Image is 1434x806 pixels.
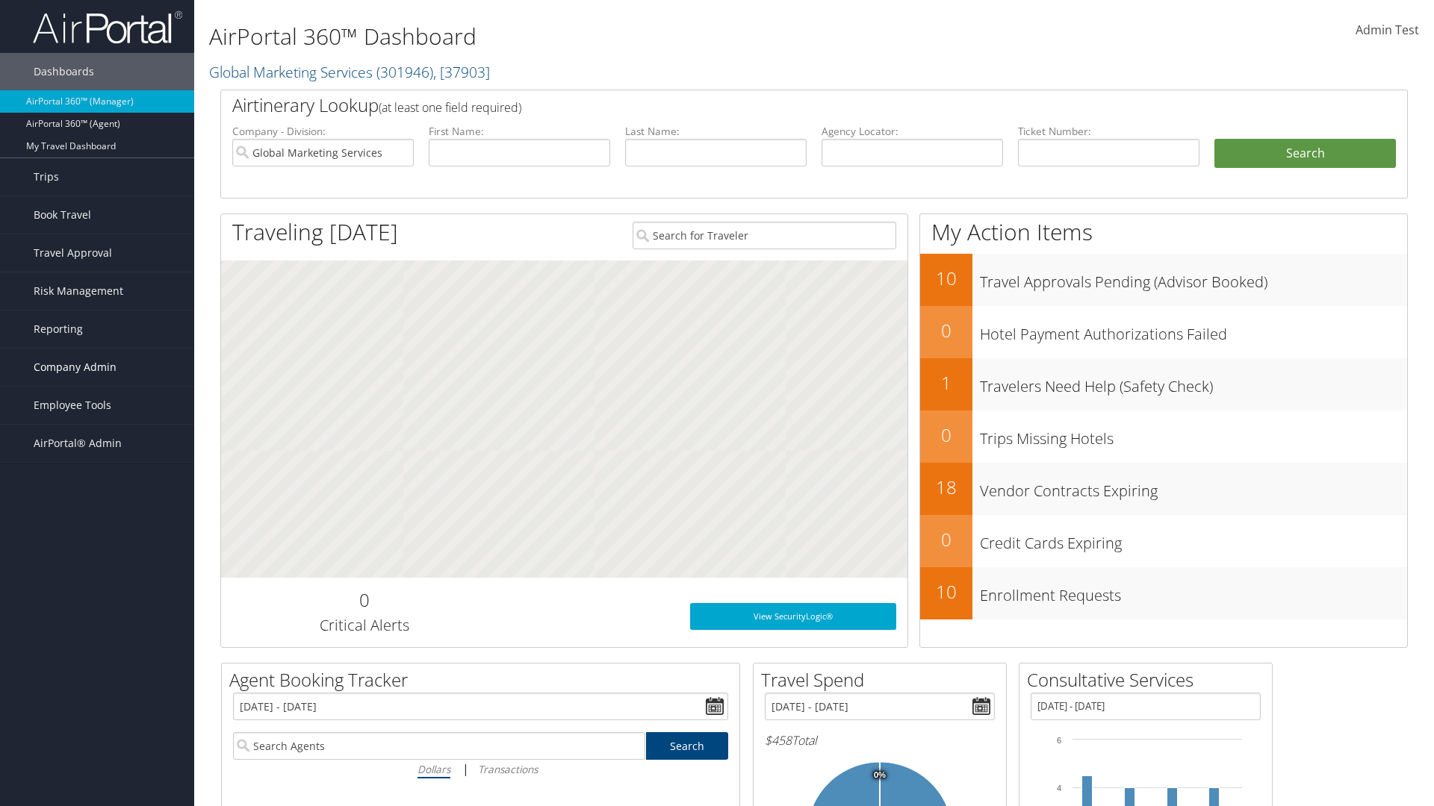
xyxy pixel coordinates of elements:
h1: AirPortal 360™ Dashboard [209,21,1016,52]
span: Employee Tools [34,387,111,424]
a: 0Credit Cards Expiring [920,515,1407,567]
h1: Traveling [DATE] [232,216,398,248]
h3: Critical Alerts [232,615,496,636]
h2: Travel Spend [761,667,1006,693]
tspan: 0% [874,771,886,780]
label: Last Name: [625,124,807,139]
h2: 0 [920,318,972,343]
h2: 0 [920,422,972,448]
h3: Trips Missing Hotels [980,421,1407,449]
span: Travel Approval [34,234,112,272]
a: 10Travel Approvals Pending (Advisor Booked) [920,254,1407,306]
h3: Travelers Need Help (Safety Check) [980,369,1407,397]
label: Ticket Number: [1018,124,1199,139]
h6: Total [765,732,995,749]
a: Admin Test [1356,7,1419,54]
h2: 1 [920,370,972,396]
tspan: 4 [1057,784,1061,793]
label: First Name: [429,124,610,139]
span: Company Admin [34,349,117,386]
span: ( 301946 ) [376,62,433,82]
h2: 18 [920,475,972,500]
h2: Airtinerary Lookup [232,93,1297,118]
span: Admin Test [1356,22,1419,38]
h1: My Action Items [920,216,1407,248]
h3: Enrollment Requests [980,578,1407,606]
img: airportal-logo.png [33,10,182,45]
h3: Credit Cards Expiring [980,525,1407,554]
span: Risk Management [34,272,123,310]
label: Agency Locator: [822,124,1003,139]
h2: 0 [920,527,972,552]
div: | [233,760,728,778]
tspan: 6 [1057,736,1061,745]
a: 10Enrollment Requests [920,567,1407,619]
a: Search [646,732,729,760]
span: Book Travel [34,196,91,234]
span: $458 [765,732,792,749]
span: (at least one field required) [379,99,521,116]
a: 1Travelers Need Help (Safety Check) [920,358,1407,410]
a: View SecurityLogic® [690,603,896,630]
h3: Vendor Contracts Expiring [980,473,1407,502]
h2: 10 [920,266,972,291]
a: 0Trips Missing Hotels [920,410,1407,463]
i: Dollars [418,762,450,776]
span: Dashboards [34,53,94,90]
input: Search for Traveler [633,222,896,249]
h3: Travel Approvals Pending (Advisor Booked) [980,264,1407,293]
button: Search [1214,139,1396,169]
a: 0Hotel Payment Authorizations Failed [920,306,1407,358]
h2: Consultative Services [1027,667,1272,693]
input: Search Agents [233,732,645,760]
a: Global Marketing Services [209,62,490,82]
h3: Hotel Payment Authorizations Failed [980,316,1407,345]
span: , [ 37903 ] [433,62,490,82]
span: Reporting [34,310,83,348]
i: Transactions [478,762,538,776]
h2: 10 [920,579,972,604]
label: Company - Division: [232,124,414,139]
span: Trips [34,158,59,196]
h2: 0 [232,587,496,613]
h2: Agent Booking Tracker [229,667,739,693]
span: AirPortal® Admin [34,425,122,462]
a: 18Vendor Contracts Expiring [920,463,1407,515]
